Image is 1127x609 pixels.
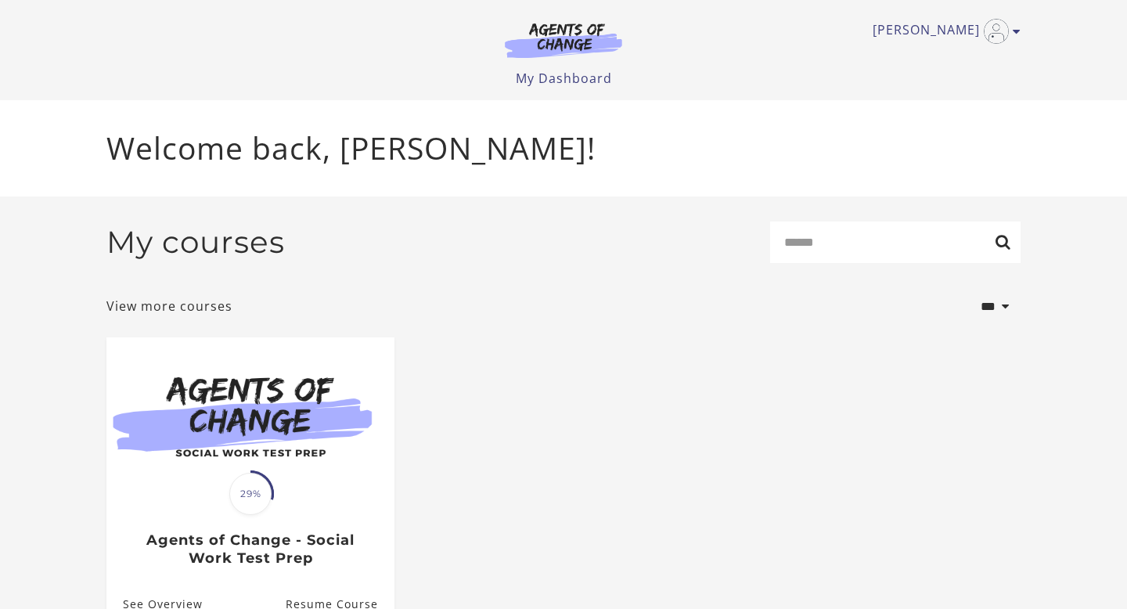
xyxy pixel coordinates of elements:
a: My Dashboard [516,70,612,87]
img: Agents of Change Logo [488,22,639,58]
a: View more courses [106,297,232,315]
p: Welcome back, [PERSON_NAME]! [106,125,1021,171]
h2: My courses [106,224,285,261]
span: 29% [229,473,272,515]
h3: Agents of Change - Social Work Test Prep [123,532,377,567]
a: Toggle menu [873,19,1013,44]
